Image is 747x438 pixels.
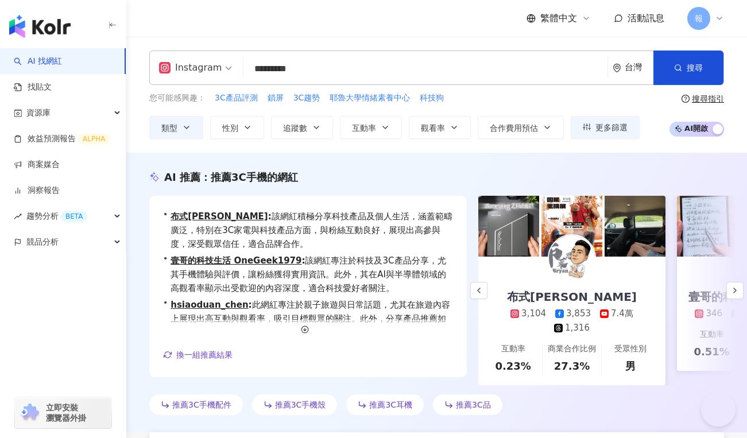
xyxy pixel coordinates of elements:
[695,12,703,25] span: 報
[613,64,621,72] span: environment
[14,212,22,220] span: rise
[18,404,41,422] img: chrome extension
[554,359,590,373] div: 27.3%
[352,123,376,133] span: 互動率
[14,133,110,145] a: 效益預測報告ALPHA
[549,235,595,281] img: KOL Avatar
[301,255,305,266] span: :
[614,343,647,355] div: 受眾性別
[164,170,298,184] div: AI 推薦 ：
[26,203,87,229] span: 趨勢分析
[171,300,248,310] a: hsiaoduan_chen
[571,116,640,139] button: 更多篩選
[149,92,206,104] span: 您可能感興趣：
[171,255,301,266] a: 壹哥的科技生活 OneGeek1979
[14,185,60,196] a: 洞察報告
[541,196,602,257] img: post-image
[163,298,453,353] div: •
[14,56,62,67] a: searchAI 找網紅
[611,308,633,320] div: 7.4萬
[540,12,577,25] span: 繁體中文
[211,171,298,183] span: 推薦3C手機的網紅
[687,63,703,72] span: 搜尋
[172,400,231,409] span: 推薦3C手機配件
[340,116,402,139] button: 互動率
[548,343,596,355] div: 商業合作比例
[628,13,664,24] span: 活動訊息
[210,116,264,139] button: 性別
[625,359,636,373] div: 男
[677,196,738,257] img: post-image
[46,402,86,423] span: 立即安裝 瀏覽器外掛
[419,92,444,104] button: 科技狗
[163,346,233,363] button: 換一組推薦結果
[409,116,471,139] button: 觀看率
[330,92,410,104] span: 耶魯大學情緒素養中心
[283,123,307,133] span: 追蹤數
[700,329,724,340] div: 互動率
[566,308,591,320] div: 3,853
[478,257,665,385] a: 布式[PERSON_NAME]3,1043,8537.4萬1,316互動率0.23%商業合作比例27.3%受眾性別男
[692,94,724,103] div: 搜尋指引
[163,254,453,295] div: •
[61,211,87,222] div: BETA
[501,343,525,355] div: 互動率
[653,51,723,85] button: 搜尋
[701,392,736,427] iframe: Help Scout Beacon - Open
[275,400,326,409] span: 推薦3C手機殼
[329,92,411,104] button: 耶魯大學情緒素養中心
[271,116,333,139] button: 追蹤數
[15,397,111,428] a: chrome extension立即安裝 瀏覽器外掛
[161,123,177,133] span: 類型
[149,116,203,139] button: 類型
[595,123,628,132] span: 更多篩選
[268,211,272,222] span: :
[14,82,52,93] a: 找貼文
[293,92,320,104] span: 3C趨勢
[26,229,59,255] span: 競品分析
[495,359,531,373] div: 0.23%
[176,350,233,359] span: 換一組推薦結果
[214,92,258,104] button: 3C產品評測
[496,289,648,305] div: 布式[PERSON_NAME]
[625,63,653,72] div: 台灣
[421,123,445,133] span: 觀看率
[682,95,690,103] span: question-circle
[171,211,268,222] a: 布式[PERSON_NAME]
[249,300,252,310] span: :
[490,123,538,133] span: 合作費用預估
[222,123,238,133] span: 性別
[521,308,546,320] div: 3,104
[9,15,71,38] img: logo
[215,92,258,104] span: 3C產品評測
[694,344,729,359] div: 0.51%
[565,322,590,334] div: 1,316
[171,298,453,353] span: 此網紅專注於親子旅遊與日常話題，尤其在旅遊內容上展現出高互動與觀看率，吸引目標觀眾的關注。此外，分享產品推薦如Dyson吹風機和手機支架，顯示出其對3C家電的興趣，能有效引起粉絲的興趣與購買行為。
[26,100,51,126] span: 資源庫
[171,254,453,295] span: 該網紅專注於科技及3C產品分享，尤其手機體驗與評價，讓粉絲獲得實用資訊。此外，其在AI與半導體領域的高觀看率顯示出受歡迎的內容深度，適合科技愛好者關注。
[478,116,564,139] button: 合作費用預估
[268,92,284,104] span: 鎖屏
[420,92,444,104] span: 科技狗
[163,210,453,251] div: •
[293,92,321,104] button: 3C趨勢
[706,308,722,320] div: 346
[267,92,284,104] button: 鎖屏
[478,196,539,257] img: post-image
[369,400,412,409] span: 推薦3C耳機
[605,196,665,257] img: post-image
[159,59,222,77] div: Instagram
[14,159,60,170] a: 商案媒合
[456,400,491,409] span: 推薦3C品
[171,210,453,251] span: 該網紅積極分享科技產品及個人生活，涵蓋範疇廣泛，特別在3C家電與科技產品方面，與粉絲互動良好，展現出高參與度，深受觀眾信任，適合品牌合作。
